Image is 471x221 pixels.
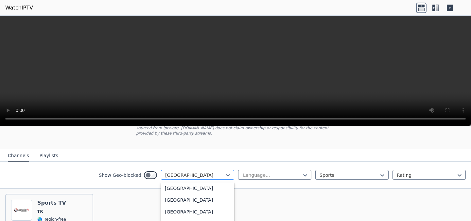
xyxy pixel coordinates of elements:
[37,209,43,214] span: TR
[161,206,234,218] div: [GEOGRAPHIC_DATA]
[99,172,141,178] label: Show Geo-blocked
[40,150,58,162] button: Playlists
[161,182,234,194] div: [GEOGRAPHIC_DATA]
[11,200,32,221] img: Sports TV
[136,120,335,136] p: [DOMAIN_NAME] does not host or serve any video content directly. All streams available here are s...
[8,150,29,162] button: Channels
[161,194,234,206] div: [GEOGRAPHIC_DATA]
[163,126,179,130] a: iptv-org
[5,4,33,12] a: WatchIPTV
[37,200,66,206] h6: Sports TV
